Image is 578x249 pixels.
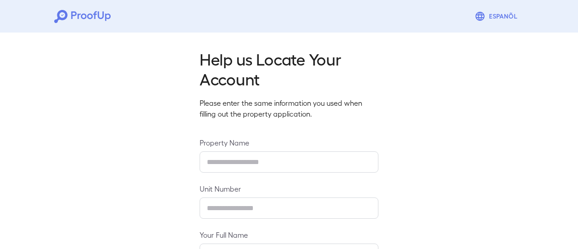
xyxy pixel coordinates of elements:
[200,230,378,240] label: Your Full Name
[200,137,378,148] label: Property Name
[471,7,524,25] button: Espanõl
[200,49,378,89] h2: Help us Locate Your Account
[200,98,378,119] p: Please enter the same information you used when filling out the property application.
[200,183,378,194] label: Unit Number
